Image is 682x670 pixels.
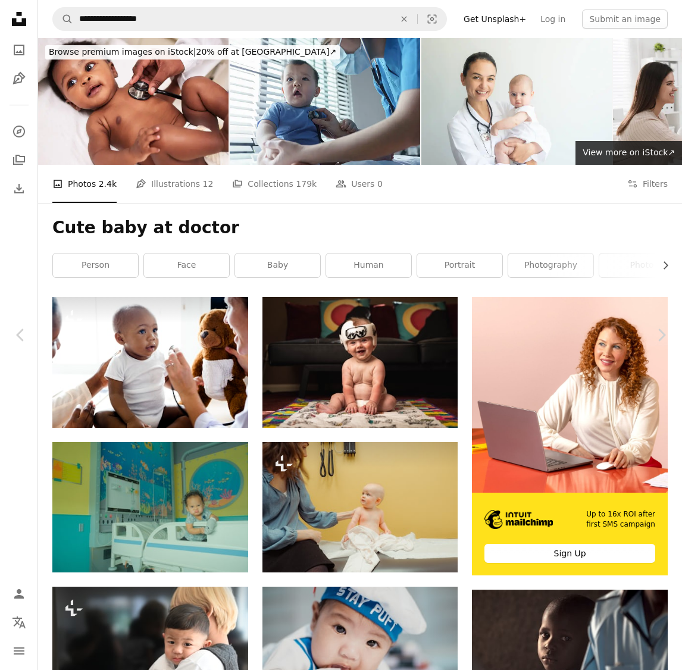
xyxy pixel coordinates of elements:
[533,10,572,29] a: Log in
[230,38,420,165] img: Asian Pediatrician in blue scrubs and a face mask using a stethoscope to examine a baby BOY in a ...
[456,10,533,29] a: Get Unsplash+
[7,38,31,62] a: Photos
[336,165,383,203] a: Users 0
[418,8,446,30] button: Visual search
[52,502,248,512] a: A baby sitting on a bed in a room
[484,510,553,529] img: file-1690386555781-336d1949dad1image
[262,502,458,512] a: a woman holding a baby wrapped in a towel
[582,10,668,29] button: Submit an image
[627,165,668,203] button: Filters
[52,217,668,239] h1: Cute baby at doctor
[391,8,417,30] button: Clear
[472,297,668,492] img: file-1722962837469-d5d3a3dee0c7image
[52,442,248,572] img: A baby sitting on a bed in a room
[52,297,248,427] img: Baby visiting the doctor for a checkup
[262,297,458,427] img: baby wearing white and red headband
[7,120,31,143] a: Explore
[421,38,612,165] img: Pediatrician with Baby
[377,177,383,190] span: 0
[7,67,31,90] a: Illustrations
[52,7,447,31] form: Find visuals sitewide
[7,582,31,606] a: Log in / Sign up
[203,177,214,190] span: 12
[232,165,317,203] a: Collections 179k
[7,610,31,634] button: Language
[262,442,458,572] img: a woman holding a baby wrapped in a towel
[136,165,213,203] a: Illustrations 12
[49,47,196,57] span: Browse premium images on iStock |
[472,297,668,575] a: Up to 16x ROI after first SMS campaignSign Up
[144,253,229,277] a: face
[326,253,411,277] a: human
[52,636,248,647] a: Asian mother holding her baby standing in living room at home.
[38,38,347,67] a: Browse premium images on iStock|20% off at [GEOGRAPHIC_DATA]↗
[417,253,502,277] a: portrait
[655,253,668,277] button: scroll list to the right
[7,639,31,663] button: Menu
[53,8,73,30] button: Search Unsplash
[508,253,593,277] a: photography
[575,141,682,165] a: View more on iStock↗
[262,356,458,367] a: baby wearing white and red headband
[262,646,458,657] a: baby in white and blue navy costume
[7,148,31,172] a: Collections
[583,148,675,157] span: View more on iStock ↗
[49,47,336,57] span: 20% off at [GEOGRAPHIC_DATA] ↗
[570,509,655,530] span: Up to 16x ROI after first SMS campaign
[235,253,320,277] a: baby
[640,278,682,392] a: Next
[484,544,655,563] div: Sign Up
[296,177,317,190] span: 179k
[38,38,229,165] img: Shot of a little baby at a checkup with a doctor at a clinic
[52,356,248,367] a: Baby visiting the doctor for a checkup
[53,253,138,277] a: person
[472,639,668,650] a: boy standing beside person
[7,177,31,201] a: Download History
